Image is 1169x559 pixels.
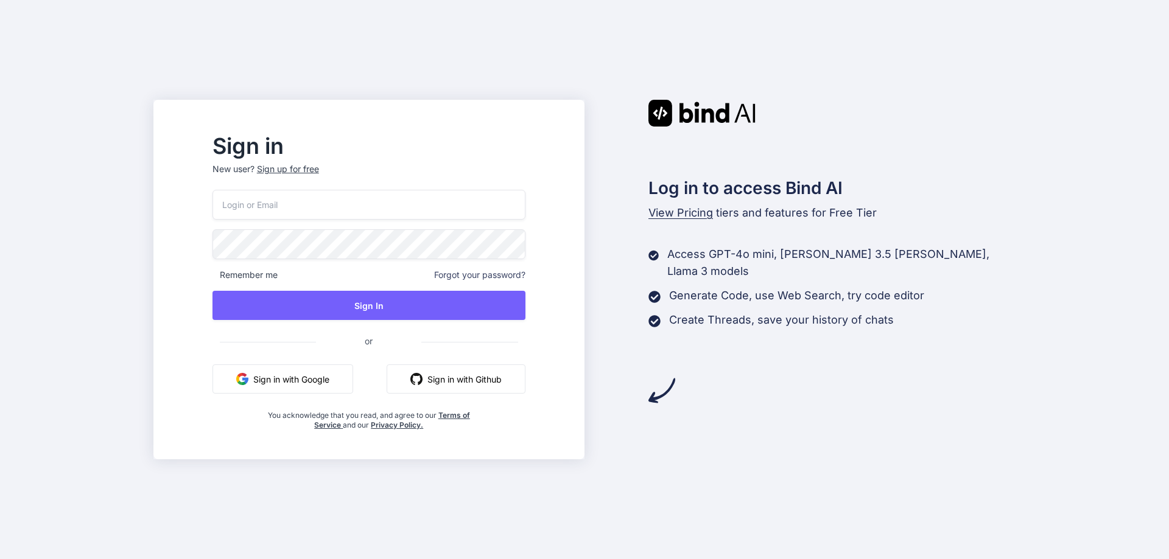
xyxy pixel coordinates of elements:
span: View Pricing [648,206,713,219]
a: Privacy Policy. [371,420,423,429]
button: Sign in with Github [387,364,525,394]
p: tiers and features for Free Tier [648,204,1016,221]
a: Terms of Service [314,411,470,429]
h2: Sign in [212,136,525,156]
p: Access GPT-4o mini, [PERSON_NAME] 3.5 [PERSON_NAME], Llama 3 models [667,246,1016,280]
p: New user? [212,163,525,190]
img: arrow [648,377,675,404]
img: google [236,373,248,385]
button: Sign in with Google [212,364,353,394]
p: Create Threads, save your history of chats [669,311,894,328]
div: Sign up for free [257,163,319,175]
span: or [316,326,421,356]
span: Remember me [212,269,278,281]
img: Bind AI logo [648,100,756,127]
img: github [410,373,423,385]
span: Forgot your password? [434,269,525,281]
p: Generate Code, use Web Search, try code editor [669,287,924,304]
input: Login or Email [212,190,525,220]
button: Sign In [212,291,525,320]
h2: Log in to access Bind AI [648,175,1016,201]
div: You acknowledge that you read, and agree to our and our [264,403,473,430]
